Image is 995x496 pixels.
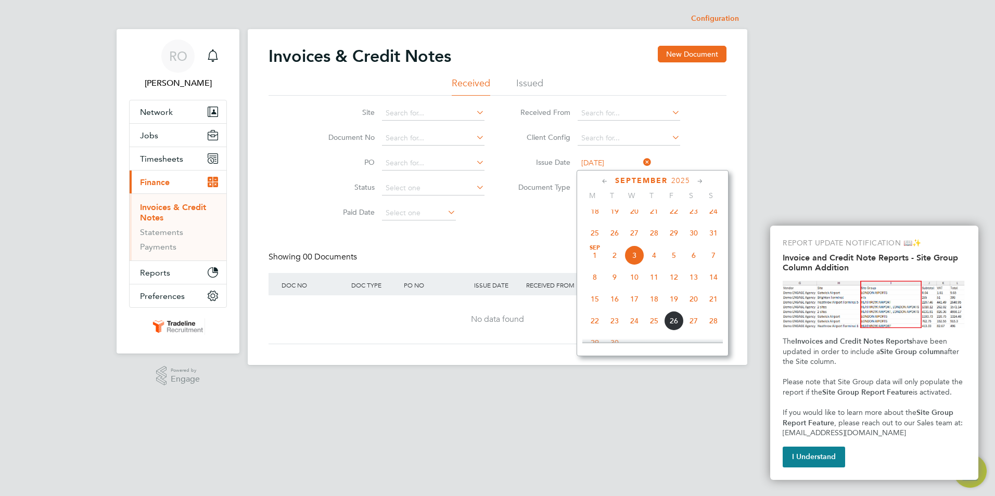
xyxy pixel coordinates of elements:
[140,291,185,301] span: Preferences
[644,289,664,309] span: 18
[171,366,200,375] span: Powered by
[704,201,723,221] span: 24
[585,311,605,331] span: 22
[644,201,664,221] span: 21
[684,223,704,243] span: 30
[129,77,227,89] span: Rachel Oliver
[624,245,644,265] span: 3
[624,223,644,243] span: 27
[315,182,375,192] label: Status
[582,191,602,200] span: M
[401,273,471,297] div: PO NO
[605,289,624,309] span: 16
[624,311,644,331] span: 24
[315,133,375,142] label: Document No
[704,245,723,265] span: 7
[783,408,916,417] span: If you would like to learn more about the
[664,201,684,221] span: 22
[315,108,375,117] label: Site
[661,191,681,200] span: F
[605,201,624,221] span: 19
[140,227,183,237] a: Statements
[664,223,684,243] span: 29
[880,347,944,356] strong: Site Group column
[684,311,704,331] span: 27
[624,289,644,309] span: 17
[783,337,949,356] span: have been updated in order to include a
[269,252,359,263] div: Showing
[269,46,451,67] h2: Invoices & Credit Notes
[664,267,684,287] span: 12
[140,130,158,140] span: Jobs
[605,267,624,287] span: 9
[315,207,375,217] label: Paid Date
[382,206,456,220] input: Select one
[452,77,490,96] li: Received
[511,182,570,192] label: Document Type
[822,388,913,397] strong: Site Group Report Feature
[681,191,701,200] span: S
[511,108,570,117] label: Received From
[644,311,664,331] span: 25
[704,311,723,331] span: 28
[624,201,644,221] span: 20
[140,177,170,187] span: Finance
[303,252,357,262] span: 00 Documents
[783,238,966,249] p: REPORT UPDATE NOTIFICATION 📖✨
[783,377,965,397] span: Please note that Site Group data will only populate the report if the
[783,408,955,427] strong: Site Group Report Feature
[349,273,401,297] div: DOC TYPE
[624,267,644,287] span: 10
[605,223,624,243] span: 26
[382,131,484,146] input: Search for...
[169,49,187,63] span: RO
[524,273,611,297] div: RECEIVED FROM
[783,281,966,328] img: Site Group Column in Invoices Report
[382,181,484,195] input: Select one
[578,131,680,146] input: Search for...
[605,333,624,353] span: 30
[605,245,624,265] span: 2
[658,46,726,62] button: New Document
[315,158,375,167] label: PO
[664,245,684,265] span: 5
[382,106,484,121] input: Search for...
[664,311,684,331] span: 26
[684,289,704,309] span: 20
[140,242,176,252] a: Payments
[615,176,668,185] span: September
[140,154,183,164] span: Timesheets
[783,337,795,346] span: The
[516,77,543,96] li: Issued
[140,107,173,117] span: Network
[644,223,664,243] span: 28
[279,314,716,325] div: No data found
[602,191,622,200] span: T
[684,201,704,221] span: 23
[471,273,524,297] div: ISSUE DATE
[585,201,605,221] span: 18
[578,156,652,171] input: Select one
[783,419,965,438] span: , please reach out to our Sales team at: [EMAIL_ADDRESS][DOMAIN_NAME]
[382,156,484,171] input: Search for...
[511,158,570,167] label: Issue Date
[770,226,978,480] div: Invoice and Credit Note Reports - Site Group Column Addition
[585,289,605,309] span: 15
[171,375,200,384] span: Engage
[585,267,605,287] span: 8
[585,245,605,265] span: 1
[701,191,721,200] span: S
[644,267,664,287] span: 11
[704,289,723,309] span: 21
[644,245,664,265] span: 4
[622,191,642,200] span: W
[671,176,690,185] span: 2025
[913,388,952,397] span: is activated.
[585,223,605,243] span: 25
[691,8,739,29] li: Configuration
[585,245,605,251] span: Sep
[795,337,912,346] strong: Invoices and Credit Notes Reports
[684,267,704,287] span: 13
[140,202,206,223] a: Invoices & Credit Notes
[151,318,205,335] img: tradelinerecruitment-logo-retina.png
